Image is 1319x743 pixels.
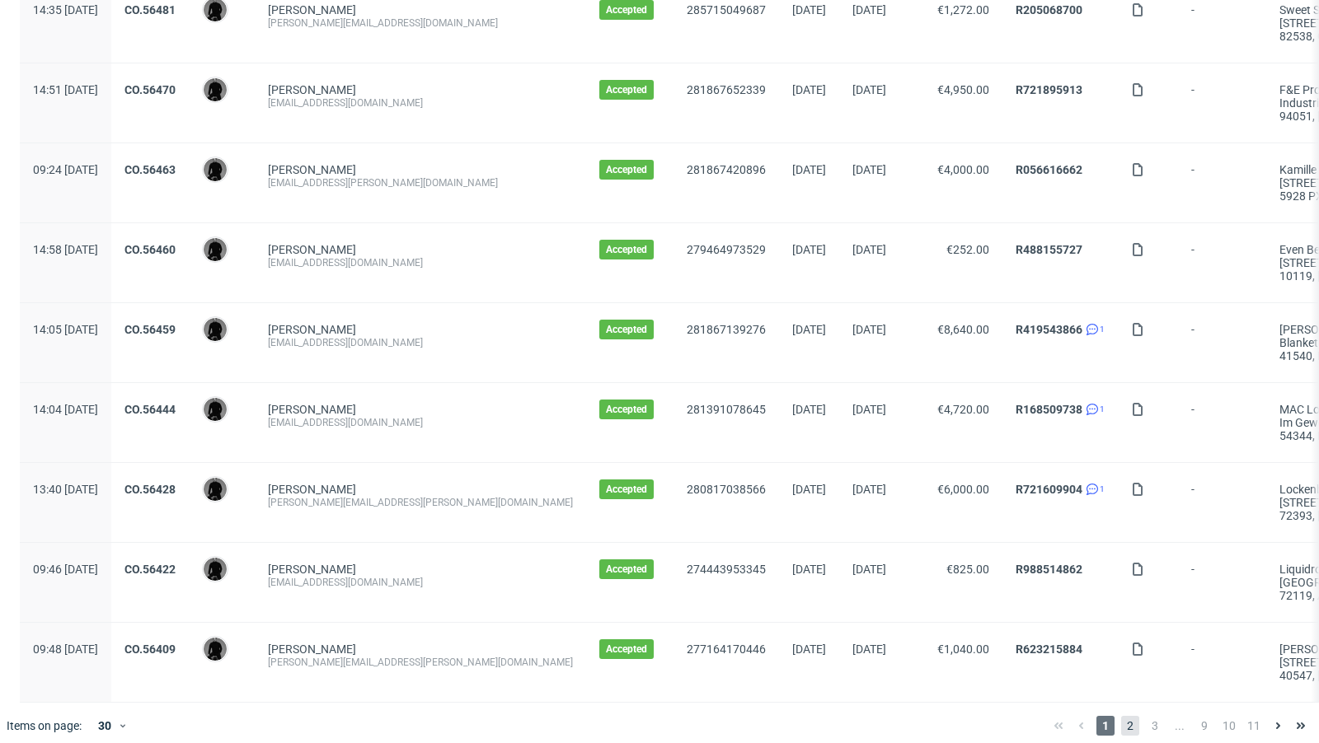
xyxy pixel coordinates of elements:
[268,243,356,256] a: [PERSON_NAME]
[852,563,886,576] span: [DATE]
[33,323,98,336] span: 14:05 [DATE]
[268,3,356,16] a: [PERSON_NAME]
[268,403,356,416] a: [PERSON_NAME]
[1121,716,1139,736] span: 2
[1016,83,1082,96] a: R721895913
[792,83,826,96] span: [DATE]
[852,643,886,656] span: [DATE]
[937,403,989,416] span: €4,720.00
[268,643,356,656] a: [PERSON_NAME]
[1096,716,1115,736] span: 1
[124,243,176,256] a: CO.56460
[1191,243,1253,283] span: -
[606,643,647,656] span: Accepted
[1082,483,1105,496] a: 1
[687,243,766,256] a: 279464973529
[852,243,886,256] span: [DATE]
[1016,323,1082,336] a: R419543866
[792,3,826,16] span: [DATE]
[1082,403,1105,416] a: 1
[1191,163,1253,203] span: -
[1245,716,1263,736] span: 11
[204,478,227,501] img: Dawid Urbanowicz
[33,243,98,256] span: 14:58 [DATE]
[606,323,647,336] span: Accepted
[268,483,356,496] a: [PERSON_NAME]
[606,163,647,176] span: Accepted
[946,243,989,256] span: €252.00
[33,563,98,576] span: 09:46 [DATE]
[606,3,647,16] span: Accepted
[268,496,573,509] div: [PERSON_NAME][EMAIL_ADDRESS][PERSON_NAME][DOMAIN_NAME]
[204,318,227,341] img: Dawid Urbanowicz
[268,576,573,589] div: [EMAIL_ADDRESS][DOMAIN_NAME]
[792,163,826,176] span: [DATE]
[1191,483,1253,522] span: -
[792,643,826,656] span: [DATE]
[124,643,176,656] a: CO.56409
[268,656,573,669] div: [PERSON_NAME][EMAIL_ADDRESS][PERSON_NAME][DOMAIN_NAME]
[852,3,886,16] span: [DATE]
[124,83,176,96] a: CO.56470
[33,643,98,656] span: 09:48 [DATE]
[33,483,98,496] span: 13:40 [DATE]
[937,83,989,96] span: €4,950.00
[124,563,176,576] a: CO.56422
[1171,716,1189,736] span: ...
[268,256,573,269] div: [EMAIL_ADDRESS][DOMAIN_NAME]
[792,483,826,496] span: [DATE]
[1195,716,1213,736] span: 9
[204,238,227,261] img: Dawid Urbanowicz
[268,336,573,349] div: [EMAIL_ADDRESS][DOMAIN_NAME]
[33,163,98,176] span: 09:24 [DATE]
[1016,243,1082,256] a: R488155727
[937,323,989,336] span: €8,640.00
[1016,483,1082,496] a: R721609904
[268,16,573,30] div: [PERSON_NAME][EMAIL_ADDRESS][DOMAIN_NAME]
[1191,563,1253,602] span: -
[204,398,227,421] img: Dawid Urbanowicz
[33,83,98,96] span: 14:51 [DATE]
[1016,3,1082,16] a: R205068700
[792,323,826,336] span: [DATE]
[1082,323,1105,336] a: 1
[937,163,989,176] span: €4,000.00
[687,3,766,16] a: 285715049687
[792,243,826,256] span: [DATE]
[268,323,356,336] a: [PERSON_NAME]
[204,158,227,181] img: Dawid Urbanowicz
[204,558,227,581] img: Dawid Urbanowicz
[268,176,573,189] div: [EMAIL_ADDRESS][PERSON_NAME][DOMAIN_NAME]
[792,403,826,416] span: [DATE]
[606,243,647,256] span: Accepted
[124,163,176,176] a: CO.56463
[124,403,176,416] a: CO.56444
[268,416,573,429] div: [EMAIL_ADDRESS][DOMAIN_NAME]
[268,163,356,176] a: [PERSON_NAME]
[268,563,356,576] a: [PERSON_NAME]
[124,3,176,16] a: CO.56481
[937,3,989,16] span: €1,272.00
[606,483,647,496] span: Accepted
[606,563,647,576] span: Accepted
[606,83,647,96] span: Accepted
[7,717,82,734] span: Items on page:
[1191,3,1253,43] span: -
[687,323,766,336] a: 281867139276
[33,403,98,416] span: 14:04 [DATE]
[937,643,989,656] span: €1,040.00
[1016,643,1082,656] a: R623215884
[268,96,573,110] div: [EMAIL_ADDRESS][DOMAIN_NAME]
[687,563,766,576] a: 274443953345
[204,638,227,661] img: Dawid Urbanowicz
[1191,643,1253,682] span: -
[1191,323,1253,362] span: -
[852,163,886,176] span: [DATE]
[687,643,766,656] a: 277164170446
[1016,403,1082,416] a: R168509738
[1146,716,1164,736] span: 3
[33,3,98,16] span: 14:35 [DATE]
[687,483,766,496] a: 280817038566
[792,563,826,576] span: [DATE]
[687,163,766,176] a: 281867420896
